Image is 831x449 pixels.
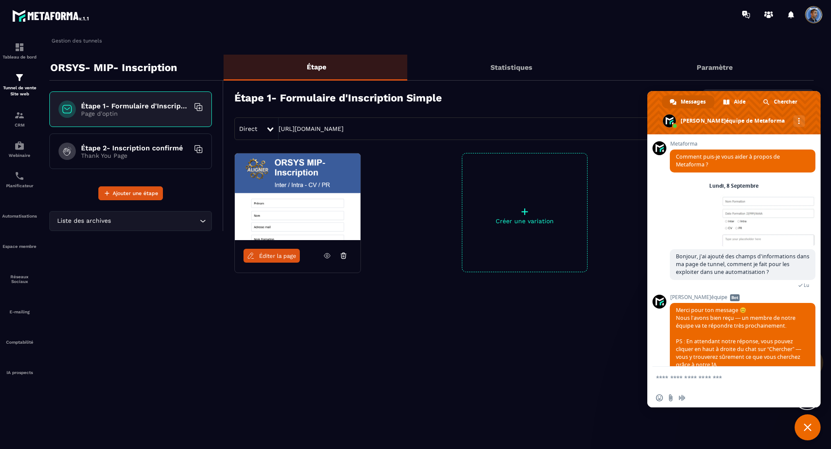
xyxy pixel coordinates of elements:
h6: Étape 2- Inscription confirmé [81,152,189,160]
span: Merci pour ton message 😊 Nous l’avons bien reçu — un membre de notre équipe va te répondre très p... [676,306,801,368]
p: Page d'optin [81,114,189,121]
img: stats.20deebd0.svg [483,64,493,75]
a: schedulerschedulerPlanificateur [2,164,37,195]
img: scheduler [14,171,25,181]
div: Autres canaux [793,115,805,127]
img: email [14,297,25,307]
a: Éditer la page [243,251,300,264]
p: Paramètre [702,65,738,73]
p: Thank You Page [81,160,189,167]
img: image [235,155,360,242]
a: automationsautomationsEspace membre [2,225,37,255]
img: trash [194,162,203,170]
a: Gestion des tunnels [49,38,110,46]
img: logo [12,8,90,23]
img: automations [14,358,25,368]
span: Direct [239,127,257,134]
textarea: Entrez votre message... [656,374,793,381]
p: Espace membre [2,244,37,249]
p: Tableau de bord [2,55,37,59]
img: automations [14,140,25,151]
a: formationformationCRM [2,104,37,134]
img: setting-gr.5f69749f.svg [689,64,700,75]
p: Étape [312,65,331,73]
h6: Étape 1- Formulaire d'Inscription Simple [81,106,189,114]
span: Aide [734,95,746,108]
span: Message audio [678,394,685,401]
p: Comptabilité [2,340,37,345]
a: automationsautomationsWebinaire [2,134,37,164]
img: arrow [49,38,57,46]
p: Automatisations [2,214,37,218]
p: Réseaux Sociaux [2,274,37,284]
p: Créer une variation [462,219,587,226]
img: automations [14,231,25,242]
a: [URL][DOMAIN_NAME] [279,127,344,134]
span: Envoyer un fichier [667,394,674,401]
p: Statistiques [496,65,538,73]
p: ORSYS- MIP- Inscription [50,61,177,78]
a: social-networksocial-networkRéseaux Sociaux [2,255,37,290]
span: [PERSON_NAME]équipe [670,294,815,300]
p: Tunnel de vente Site web [2,85,37,97]
img: automations [14,201,25,211]
button: Ajouter une étape [98,197,163,211]
p: E-mailing [2,309,37,314]
span: Chercher [774,95,797,108]
span: Éditer la page [259,254,296,261]
span: Bonjour, j'ai ajouté des champs d'informations dans ma page de tunnel, comment je fait pour les e... [676,253,809,276]
img: social-network [14,262,25,272]
span: Liste des archives [55,227,113,236]
div: Aide [715,95,754,108]
img: formation [14,72,25,83]
span: Messages [681,95,706,108]
span: Metaforma [670,141,815,147]
a: emailemailE-mailing [2,290,37,321]
p: Planificateur [2,183,37,188]
p: IA prospects [2,370,37,375]
p: + [462,207,587,219]
span: Ajouter une étape [113,199,158,208]
div: Chercher [755,95,806,108]
img: accountant [14,327,25,338]
p: CRM [2,123,37,127]
a: formationformationTunnel de vente Site web [2,66,37,104]
div: Search for option [49,221,212,241]
div: Fermer le chat [795,414,821,440]
a: formationformationTableau de bord [2,36,37,66]
img: bars-o.4a397970.svg [299,64,310,74]
div: Messages [662,95,714,108]
span: Comment puis-je vous aider à propos de Metaforma ? [676,153,780,168]
img: formation [14,110,25,120]
span: Bot [730,294,740,301]
a: automationsautomationsAutomatisations [2,195,37,225]
h3: Étape 1- Formulaire d'Inscription Simple [234,94,442,106]
img: formation [14,42,25,52]
a: accountantaccountantComptabilité [2,321,37,351]
input: Search for option [113,227,198,236]
p: Webinaire [2,153,37,158]
span: Lu [804,282,809,288]
span: Insérer un emoji [656,394,663,401]
div: Lundi, 8 Septembre [709,183,759,189]
img: trash [194,115,203,124]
